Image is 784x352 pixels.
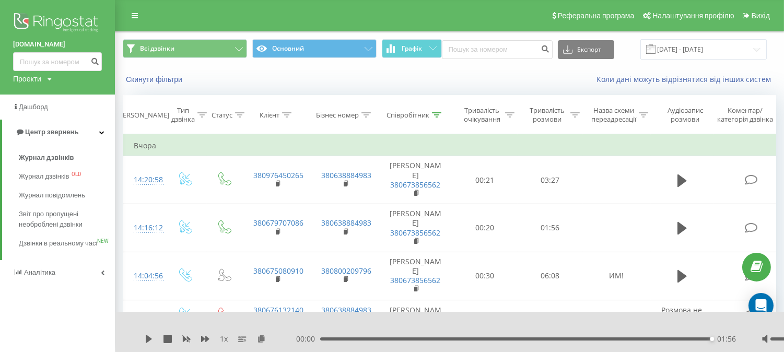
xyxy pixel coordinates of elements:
div: Проекти [13,74,41,84]
div: Тривалість очікування [461,106,502,124]
a: [DOMAIN_NAME] [13,39,102,50]
button: Всі дзвінки [123,39,247,58]
a: Звіт про пропущені необроблені дзвінки [19,205,115,234]
div: 14:20:58 [134,170,155,190]
button: Основний [252,39,377,58]
a: 380638884983 [322,170,372,180]
span: Журнал дзвінків [19,171,69,182]
div: 14:16:12 [134,218,155,238]
span: Дзвінки в реальному часі [19,238,97,249]
span: Всі дзвінки [140,44,174,53]
span: Налаштування профілю [652,11,734,20]
a: Журнал повідомлень [19,186,115,205]
input: Пошук за номером [13,52,102,71]
a: 380676132140 [254,305,304,315]
div: Open Intercom Messenger [748,293,774,318]
img: Ringostat logo [13,10,102,37]
div: Коментар/категорія дзвінка [715,106,776,124]
a: 380976450265 [254,170,304,180]
a: 380673856562 [391,228,441,238]
div: Клієнт [260,111,279,120]
button: Графік [382,39,442,58]
div: Співробітник [387,111,429,120]
div: [PERSON_NAME] [116,111,169,120]
span: 00:00 [296,334,320,344]
td: [PERSON_NAME] [379,204,452,252]
td: [PERSON_NAME] () [379,300,452,330]
span: Розмова не відбулась [662,305,703,324]
a: Журнал дзвінківOLD [19,167,115,186]
span: Центр звернень [25,128,78,136]
div: 14:04:56 [134,266,155,286]
a: Коли дані можуть відрізнятися вiд інших систем [596,74,776,84]
td: 00:21 [452,156,518,204]
td: 03:27 [518,156,583,204]
td: [PERSON_NAME] [379,156,452,204]
td: 00:30 [452,252,518,300]
a: Центр звернень [2,120,115,145]
a: 380679707086 [254,218,304,228]
a: 380673856562 [391,275,441,285]
button: Експорт [558,40,614,59]
span: Дашборд [19,103,48,111]
div: Тривалість розмови [526,106,568,124]
span: 1 x [220,334,228,344]
span: Журнал повідомлень [19,190,85,201]
input: Пошук за номером [442,40,553,59]
a: 380638884983 [322,218,372,228]
td: 06:08 [518,252,583,300]
div: 14:00:59 [134,305,155,325]
span: Аналiтика [24,268,55,276]
td: ИМ! [583,252,651,300]
td: 00:00 [518,300,583,330]
div: Назва схеми переадресації [591,106,636,124]
a: 380800209796 [322,266,372,276]
span: 01:56 [717,334,736,344]
div: Статус [212,111,232,120]
button: Скинути фільтри [123,75,188,84]
div: Тип дзвінка [171,106,195,124]
span: Журнал дзвінків [19,152,74,163]
span: Графік [402,45,423,52]
div: Аудіозапис розмови [660,106,710,124]
span: Вихід [752,11,770,20]
a: Дзвінки в реальному часіNEW [19,234,115,253]
div: Бізнес номер [316,111,359,120]
div: Accessibility label [710,337,714,341]
a: 380675080910 [254,266,304,276]
td: [PERSON_NAME] [379,252,452,300]
td: 00:20 [452,204,518,252]
a: Журнал дзвінків [19,148,115,167]
a: 380673856562 [391,180,441,190]
a: 380638884983 [322,305,372,315]
span: Реферальна програма [558,11,635,20]
td: 00:39 [452,300,518,330]
td: 01:56 [518,204,583,252]
span: Звіт про пропущені необроблені дзвінки [19,209,110,230]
